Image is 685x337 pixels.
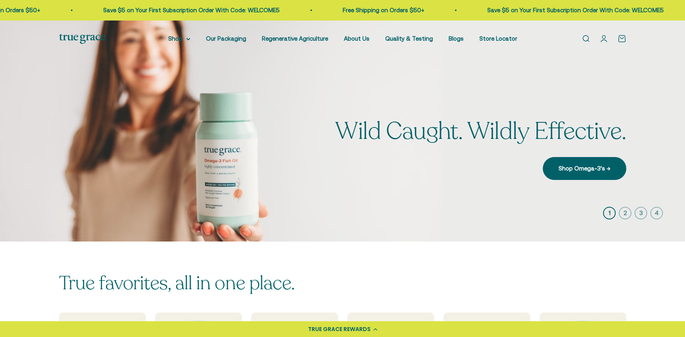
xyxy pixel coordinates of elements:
[650,207,663,219] button: 4
[308,325,371,333] div: TRUE GRACE REWARDS
[344,35,369,42] a: About Us
[206,35,246,42] a: Our Packaging
[102,6,279,15] p: Save $5 on Your First Subscription Order With Code: WELCOME5
[385,35,433,42] a: Quality & Testing
[479,35,517,42] a: Store Locator
[486,6,663,15] p: Save $5 on Your First Subscription Order With Code: WELCOME5
[342,7,423,13] a: Free Shipping on Orders $50+
[543,157,626,180] a: Shop Omega-3's →
[168,34,190,43] summary: Shop
[619,207,631,219] button: 2
[59,270,295,296] split-lines: True favorites, all in one place.
[635,207,647,219] button: 3
[449,35,464,42] a: Blogs
[262,35,328,42] a: Regenerative Agriculture
[603,207,616,219] button: 1
[335,115,626,148] split-lines: Wild Caught. Wildly Effective.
